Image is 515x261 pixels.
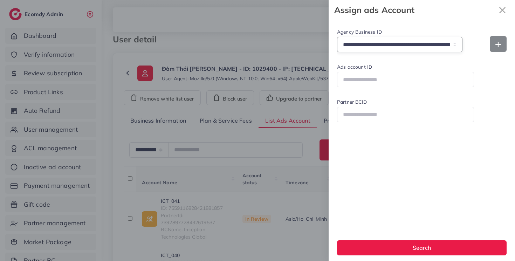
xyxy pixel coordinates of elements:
[337,98,474,105] label: Partner BCID
[413,244,431,251] span: Search
[337,28,462,35] label: Agency Business ID
[334,4,495,16] strong: Assign ads Account
[495,3,509,17] button: Close
[337,240,507,255] button: Search
[337,63,474,70] label: Ads account ID
[495,3,509,17] svg: x
[495,42,501,47] img: Add new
